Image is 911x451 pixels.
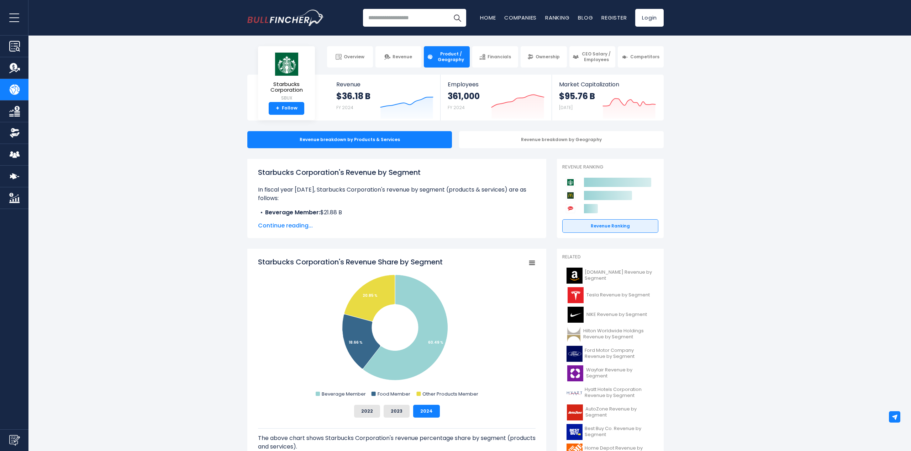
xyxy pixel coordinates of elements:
span: Ford Motor Company Revenue by Segment [585,348,654,360]
img: NKE logo [567,307,584,323]
span: Overview [344,54,364,60]
text: Other Products Member [422,391,478,397]
a: Ford Motor Company Revenue by Segment [562,344,658,364]
a: Revenue [375,46,421,68]
a: Financials [472,46,518,68]
a: Starbucks Corporation SBUX [263,52,310,102]
a: Register [601,14,627,21]
img: Yum! Brands competitors logo [566,204,575,213]
p: The above chart shows Starbucks Corporation's revenue percentage share by segment (products and s... [258,434,536,451]
img: H logo [567,385,583,401]
img: AZO logo [567,404,583,420]
a: Revenue $36.18 B FY 2024 [329,75,441,120]
span: AutoZone Revenue by Segment [585,406,654,418]
small: SBUX [264,95,309,101]
a: +Follow [269,102,304,115]
a: [DOMAIN_NAME] Revenue by Segment [562,266,658,285]
a: Blog [578,14,593,21]
strong: + [276,105,279,112]
a: AutoZone Revenue by Segment [562,403,658,422]
span: Starbucks Corporation [264,81,309,93]
span: NIKE Revenue by Segment [586,312,647,318]
h1: Starbucks Corporation's Revenue by Segment [258,167,536,178]
li: $21.88 B [258,208,536,217]
a: Overview [327,46,373,68]
span: Product / Geography [435,51,467,62]
a: CEO Salary / Employees [569,46,615,68]
a: Tesla Revenue by Segment [562,285,658,305]
span: CEO Salary / Employees [581,51,612,62]
strong: 361,000 [448,91,480,102]
tspan: Starbucks Corporation's Revenue Share by Segment [258,257,443,267]
div: Revenue breakdown by Products & Services [247,131,452,148]
span: Employees [448,81,544,88]
img: McDonald's Corporation competitors logo [566,191,575,200]
a: Ownership [521,46,567,68]
a: Competitors [618,46,664,68]
button: Search [448,9,466,27]
img: Starbucks Corporation competitors logo [566,178,575,187]
span: Revenue [336,81,433,88]
img: Bullfincher logo [247,10,324,26]
a: Employees 361,000 FY 2024 [441,75,551,120]
p: Revenue Ranking [562,164,658,170]
span: Ownership [536,54,560,60]
strong: $95.76 B [559,91,595,102]
button: 2023 [384,405,410,418]
text: Beverage Member [322,391,366,397]
img: AMZN logo [567,268,583,284]
p: In fiscal year [DATE], Starbucks Corporation's revenue by segment (products & services) are as fo... [258,186,536,203]
span: [DOMAIN_NAME] Revenue by Segment [585,269,654,281]
a: Go to homepage [247,10,324,26]
a: Hilton Worldwide Holdings Revenue by Segment [562,324,658,344]
text: Food Member [378,391,410,397]
svg: Starbucks Corporation's Revenue Share by Segment [258,257,536,399]
small: FY 2024 [448,104,465,111]
span: Wayfair Revenue by Segment [586,367,654,379]
img: W logo [567,365,584,381]
strong: $36.18 B [336,91,370,102]
img: TSLA logo [567,287,584,303]
span: Best Buy Co. Revenue by Segment [585,426,654,438]
a: Hyatt Hotels Corporation Revenue by Segment [562,383,658,403]
img: Ownership [9,128,20,138]
tspan: 18.66 % [349,340,363,345]
img: F logo [567,346,583,362]
a: Login [635,9,664,27]
span: Tesla Revenue by Segment [586,292,650,298]
a: Market Capitalization $95.76 B [DATE] [552,75,663,120]
small: [DATE] [559,104,573,111]
a: Ranking [545,14,569,21]
img: HLT logo [567,326,581,342]
a: NIKE Revenue by Segment [562,305,658,324]
p: Related [562,254,658,260]
tspan: 20.85 % [363,293,378,298]
div: Revenue breakdown by Geography [459,131,664,148]
span: Market Capitalization [559,81,656,88]
img: BBY logo [567,424,583,440]
span: Continue reading... [258,221,536,230]
tspan: 60.49 % [428,340,443,345]
a: Revenue Ranking [562,219,658,233]
span: Competitors [630,54,659,60]
a: Home [480,14,496,21]
small: FY 2024 [336,104,353,111]
button: 2022 [354,405,380,418]
a: Best Buy Co. Revenue by Segment [562,422,658,442]
span: Hyatt Hotels Corporation Revenue by Segment [585,387,654,399]
span: Hilton Worldwide Holdings Revenue by Segment [583,328,654,340]
a: Companies [504,14,537,21]
button: 2024 [413,405,440,418]
a: Product / Geography [424,46,470,68]
span: Revenue [393,54,412,60]
span: Financials [488,54,511,60]
b: Beverage Member: [265,208,320,216]
a: Wayfair Revenue by Segment [562,364,658,383]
